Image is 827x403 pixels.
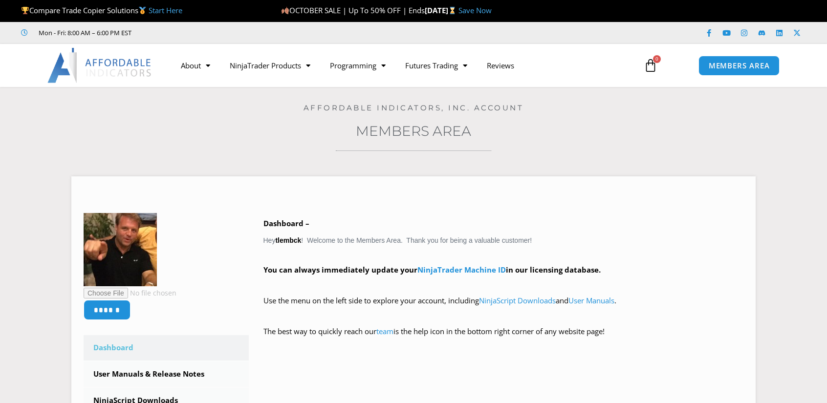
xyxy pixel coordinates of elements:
[356,123,471,139] a: Members Area
[629,51,672,80] a: 0
[449,7,456,14] img: ⌛
[282,7,289,14] img: 🍂
[304,103,524,112] a: Affordable Indicators, Inc. Account
[698,56,780,76] a: MEMBERS AREA
[417,265,506,275] a: NinjaTrader Machine ID
[84,213,157,286] img: 1721e9895ebf1aedd5734042d8df1e0c4b120d8806afeb752377fb7a28979af2
[84,335,249,361] a: Dashboard
[281,5,425,15] span: OCTOBER SALE | Up To 50% OFF | Ends
[149,5,182,15] a: Start Here
[171,54,220,77] a: About
[568,296,614,305] a: User Manuals
[376,326,393,336] a: team
[275,236,301,244] strong: tlembck
[458,5,492,15] a: Save Now
[425,5,458,15] strong: [DATE]
[47,48,152,83] img: LogoAI | Affordable Indicators – NinjaTrader
[263,218,309,228] b: Dashboard –
[263,217,744,352] div: Hey ! Welcome to the Members Area. Thank you for being a valuable customer!
[395,54,477,77] a: Futures Trading
[263,294,744,321] p: Use the menu on the left side to explore your account, including and .
[320,54,395,77] a: Programming
[477,54,524,77] a: Reviews
[21,5,182,15] span: Compare Trade Copier Solutions
[22,7,29,14] img: 🏆
[709,62,770,69] span: MEMBERS AREA
[263,325,744,352] p: The best way to quickly reach our is the help icon in the bottom right corner of any website page!
[139,7,146,14] img: 🥇
[220,54,320,77] a: NinjaTrader Products
[263,265,601,275] strong: You can always immediately update your in our licensing database.
[653,55,661,63] span: 0
[479,296,556,305] a: NinjaScript Downloads
[84,361,249,387] a: User Manuals & Release Notes
[36,27,131,39] span: Mon - Fri: 8:00 AM – 6:00 PM EST
[171,54,632,77] nav: Menu
[145,28,292,38] iframe: Customer reviews powered by Trustpilot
